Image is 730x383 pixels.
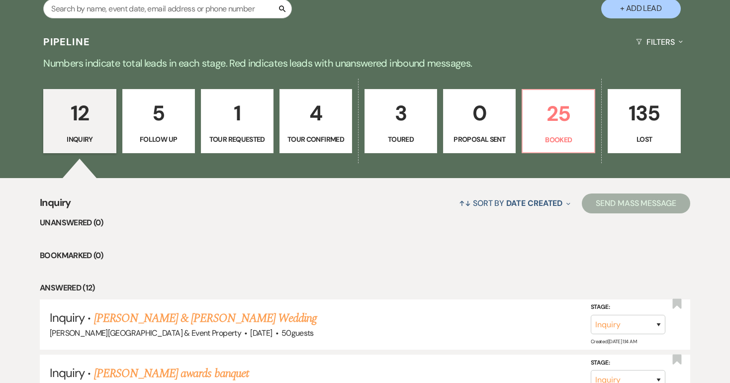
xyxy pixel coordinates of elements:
h3: Pipeline [43,35,90,49]
span: Date Created [506,198,562,208]
p: 135 [614,96,674,130]
span: ↑↓ [459,198,471,208]
a: 4Tour Confirmed [279,89,352,154]
p: Lost [614,134,674,145]
p: Booked [529,134,588,145]
span: [DATE] [250,328,272,338]
li: Bookmarked (0) [40,249,690,262]
a: 0Proposal Sent [443,89,516,154]
p: Tour Requested [207,134,267,145]
p: 12 [50,96,109,130]
li: Answered (12) [40,282,690,294]
span: [PERSON_NAME][GEOGRAPHIC_DATA] & Event Property [50,328,241,338]
button: Send Mass Message [582,193,690,213]
label: Stage: [591,302,665,313]
a: [PERSON_NAME] awards banquet [94,365,249,383]
p: 3 [371,96,431,130]
p: 0 [450,96,509,130]
span: Created: [DATE] 1:14 AM [591,338,637,345]
p: 5 [129,96,188,130]
a: [PERSON_NAME] & [PERSON_NAME] Wedding [94,309,317,327]
a: 5Follow Up [122,89,195,154]
span: Inquiry [40,195,71,216]
p: Toured [371,134,431,145]
a: 3Toured [365,89,437,154]
p: 4 [286,96,346,130]
p: Proposal Sent [450,134,509,145]
p: Numbers indicate total leads in each stage. Red indicates leads with unanswered inbound messages. [7,55,723,71]
a: 25Booked [522,89,595,154]
p: 25 [529,97,588,130]
span: 50 guests [281,328,314,338]
p: Tour Confirmed [286,134,346,145]
label: Stage: [591,358,665,369]
p: 1 [207,96,267,130]
li: Unanswered (0) [40,216,690,229]
a: 12Inquiry [43,89,116,154]
button: Sort By Date Created [455,190,574,216]
a: 1Tour Requested [201,89,274,154]
p: Inquiry [50,134,109,145]
span: Inquiry [50,365,85,381]
span: Inquiry [50,310,85,325]
a: 135Lost [608,89,680,154]
p: Follow Up [129,134,188,145]
button: Filters [632,29,686,55]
